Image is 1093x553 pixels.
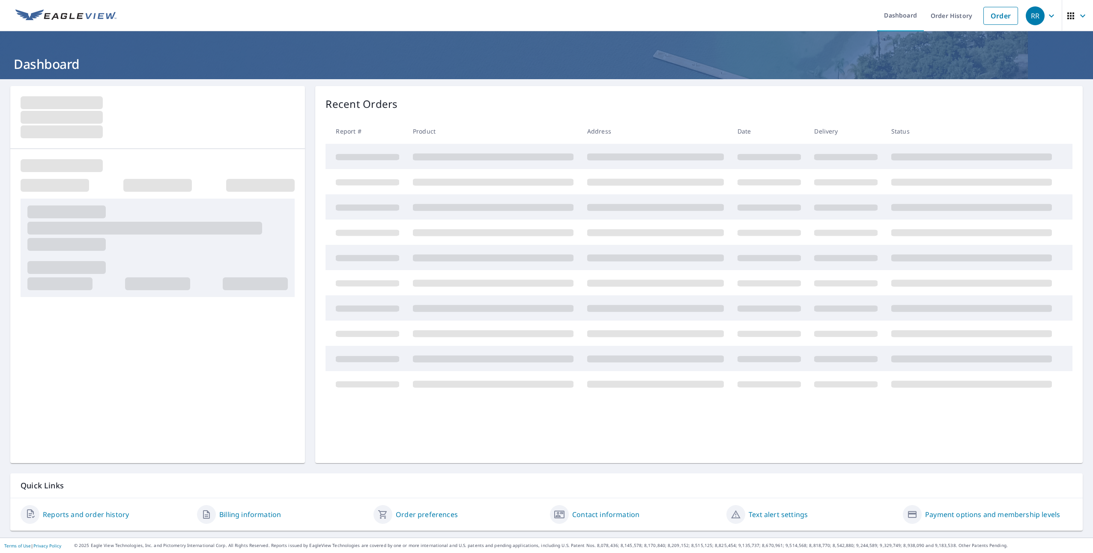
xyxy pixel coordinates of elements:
p: Recent Orders [326,96,397,112]
a: Billing information [219,509,281,520]
h1: Dashboard [10,55,1083,73]
a: Order preferences [396,509,458,520]
a: Reports and order history [43,509,129,520]
th: Delivery [807,119,884,144]
th: Report # [326,119,406,144]
p: | [4,543,61,548]
p: Quick Links [21,480,1072,491]
th: Date [731,119,808,144]
a: Privacy Policy [33,543,61,549]
p: © 2025 Eagle View Technologies, Inc. and Pictometry International Corp. All Rights Reserved. Repo... [74,542,1089,549]
th: Address [580,119,731,144]
a: Contact information [572,509,639,520]
img: EV Logo [15,9,116,22]
div: RR [1026,6,1045,25]
a: Terms of Use [4,543,31,549]
a: Order [983,7,1018,25]
a: Text alert settings [749,509,808,520]
th: Product [406,119,580,144]
th: Status [884,119,1059,144]
a: Payment options and membership levels [925,509,1060,520]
